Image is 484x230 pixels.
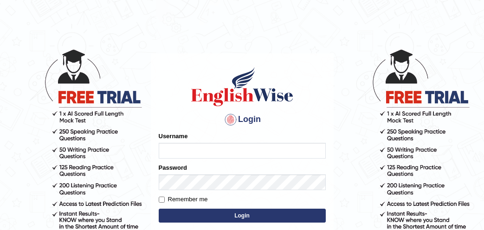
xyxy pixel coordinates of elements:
[159,195,208,204] label: Remember me
[159,163,187,172] label: Password
[189,66,295,108] img: Logo of English Wise sign in for intelligent practice with AI
[159,112,326,127] h4: Login
[159,209,326,223] button: Login
[159,197,165,203] input: Remember me
[159,132,188,141] label: Username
